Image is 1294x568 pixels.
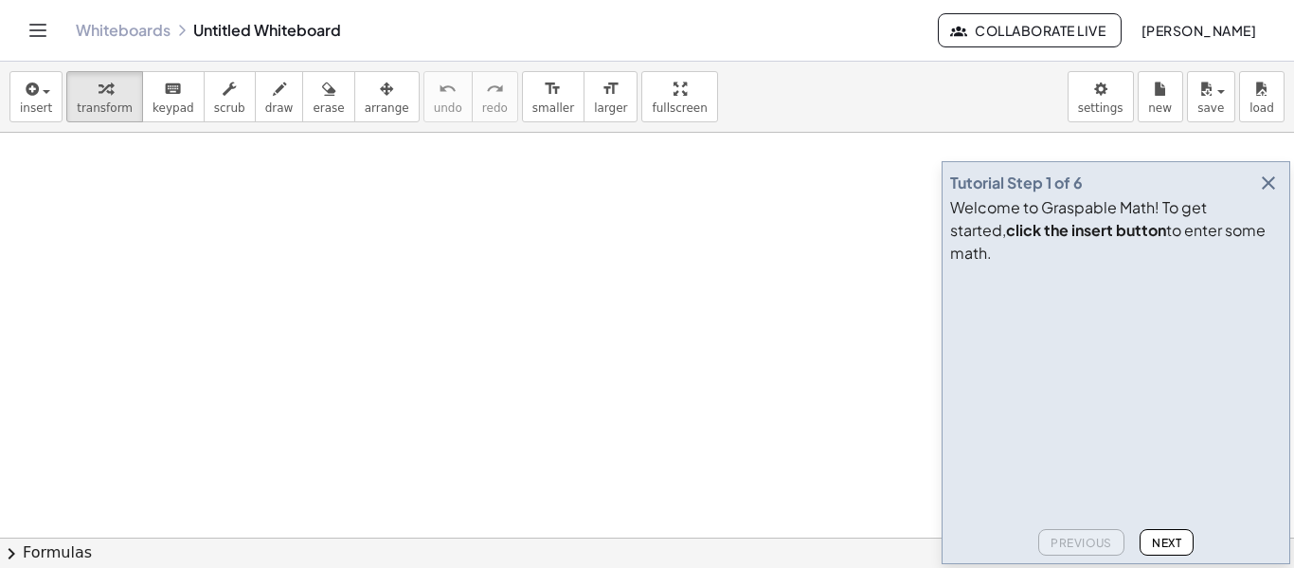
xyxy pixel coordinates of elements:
[204,71,256,122] button: scrub
[423,71,473,122] button: undoundo
[20,101,52,115] span: insert
[439,78,457,101] i: undo
[1197,101,1224,115] span: save
[482,101,508,115] span: redo
[1148,101,1172,115] span: new
[313,101,344,115] span: erase
[522,71,584,122] button: format_sizesmaller
[938,13,1122,47] button: Collaborate Live
[66,71,143,122] button: transform
[950,172,1083,194] div: Tutorial Step 1 of 6
[954,22,1105,39] span: Collaborate Live
[1078,101,1123,115] span: settings
[594,101,627,115] span: larger
[1239,71,1285,122] button: load
[354,71,420,122] button: arrange
[641,71,717,122] button: fullscreen
[950,196,1282,265] div: Welcome to Graspable Math! To get started, to enter some math.
[472,71,518,122] button: redoredo
[23,15,53,46] button: Toggle navigation
[1249,101,1274,115] span: load
[652,101,707,115] span: fullscreen
[602,78,620,101] i: format_size
[486,78,504,101] i: redo
[265,101,294,115] span: draw
[434,101,462,115] span: undo
[164,78,182,101] i: keyboard
[1125,13,1271,47] button: [PERSON_NAME]
[1138,71,1183,122] button: new
[255,71,304,122] button: draw
[365,101,409,115] span: arrange
[1141,22,1256,39] span: [PERSON_NAME]
[584,71,638,122] button: format_sizelarger
[1006,220,1166,240] b: click the insert button
[302,71,354,122] button: erase
[77,101,133,115] span: transform
[544,78,562,101] i: format_size
[532,101,574,115] span: smaller
[1068,71,1134,122] button: settings
[9,71,63,122] button: insert
[214,101,245,115] span: scrub
[153,101,194,115] span: keypad
[1187,71,1235,122] button: save
[76,21,171,40] a: Whiteboards
[1152,536,1181,550] span: Next
[1140,529,1194,556] button: Next
[142,71,205,122] button: keyboardkeypad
